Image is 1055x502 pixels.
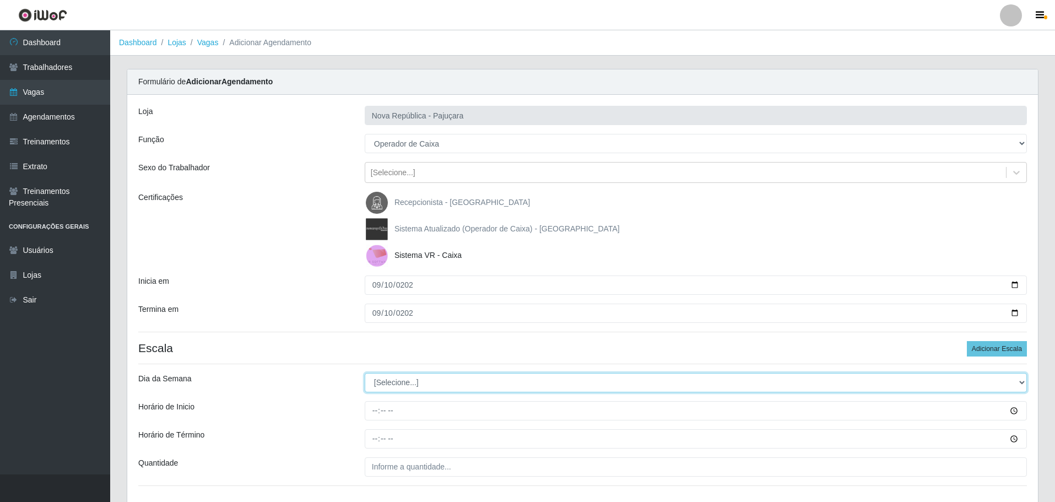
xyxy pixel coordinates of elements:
[197,38,219,47] a: Vagas
[138,162,210,174] label: Sexo do Trabalhador
[138,341,1027,355] h4: Escala
[967,341,1027,357] button: Adicionar Escala
[138,304,178,315] label: Termina em
[394,224,620,233] span: Sistema Atualizado (Operador de Caixa) - [GEOGRAPHIC_DATA]
[394,251,462,260] span: Sistema VR - Caixa
[138,276,169,287] label: Inicia em
[366,245,392,267] img: Sistema VR - Caixa
[394,198,530,207] span: Recepcionista - [GEOGRAPHIC_DATA]
[138,429,204,441] label: Horário de Término
[365,429,1027,449] input: 00:00
[127,69,1038,95] div: Formulário de
[366,192,392,214] img: Recepcionista - Nova República
[138,134,164,145] label: Função
[138,373,192,385] label: Dia da Semana
[110,30,1055,56] nav: breadcrumb
[167,38,186,47] a: Lojas
[365,401,1027,420] input: 00:00
[365,457,1027,477] input: Informe a quantidade...
[365,304,1027,323] input: 00/00/0000
[218,37,311,48] li: Adicionar Agendamento
[138,106,153,117] label: Loja
[366,218,392,240] img: Sistema Atualizado (Operador de Caixa) - Nova Republica
[18,8,67,22] img: CoreUI Logo
[119,38,157,47] a: Dashboard
[371,167,415,179] div: [Selecione...]
[138,401,194,413] label: Horário de Inicio
[365,276,1027,295] input: 00/00/0000
[186,77,273,86] strong: Adicionar Agendamento
[138,192,183,203] label: Certificações
[138,457,178,469] label: Quantidade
